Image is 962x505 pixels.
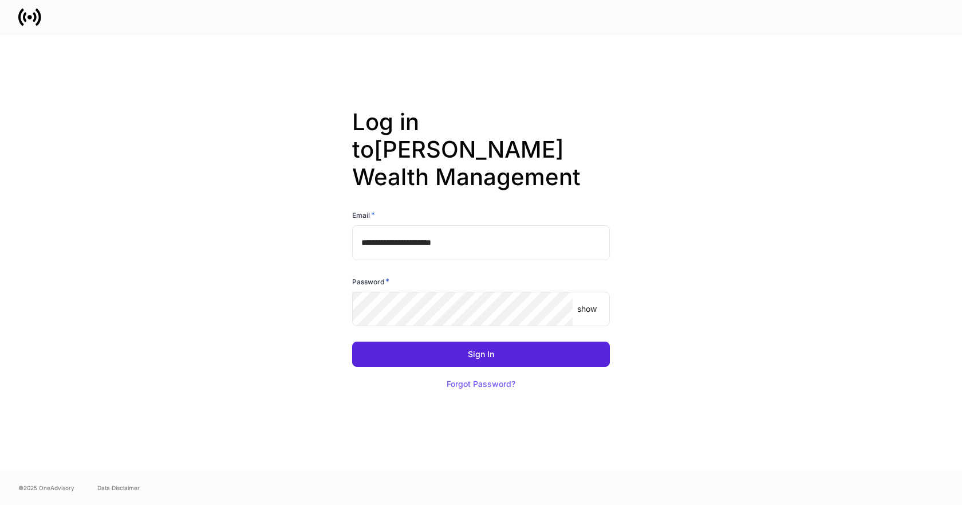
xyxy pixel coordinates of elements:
[97,483,140,492] a: Data Disclaimer
[18,483,74,492] span: © 2025 OneAdvisory
[447,380,515,388] div: Forgot Password?
[577,303,597,315] p: show
[352,108,610,209] h2: Log in to [PERSON_NAME] Wealth Management
[352,209,375,221] h6: Email
[468,350,494,358] div: Sign In
[432,371,530,397] button: Forgot Password?
[352,276,389,287] h6: Password
[352,342,610,367] button: Sign In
